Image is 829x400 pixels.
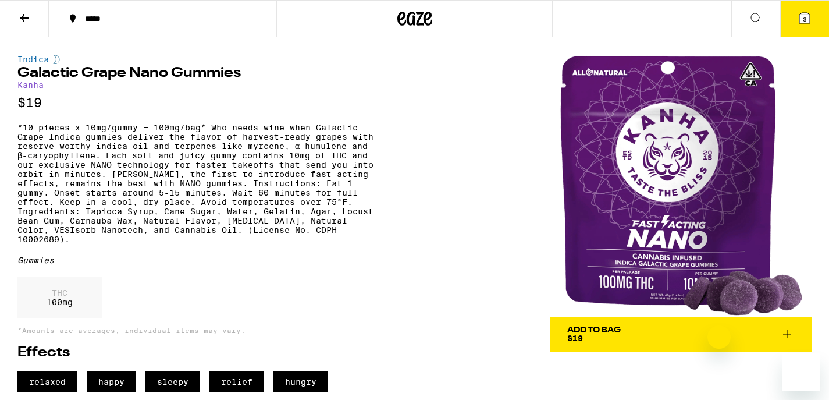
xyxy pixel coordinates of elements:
p: $19 [17,95,375,110]
p: THC [47,288,73,298]
iframe: Close message [707,325,731,349]
div: Gummies [17,256,375,265]
span: 3 [803,16,806,23]
p: *Amounts are averages, individual items may vary. [17,327,375,334]
h1: Galactic Grape Nano Gummies [17,66,375,80]
img: Kanha - Galactic Grape Nano Gummies [550,55,812,317]
div: Add To Bag [567,326,621,334]
span: happy [87,371,136,392]
h2: Effects [17,346,375,360]
span: relaxed [17,371,77,392]
button: Add To Bag$19 [550,317,812,352]
iframe: Button to launch messaging window [782,353,820,391]
img: indicaColor.svg [53,55,60,64]
span: $19 [567,334,583,343]
span: relief [209,371,264,392]
button: 3 [780,1,829,37]
div: 100 mg [17,277,102,318]
div: Indica [17,55,375,64]
p: *10 pieces x 10mg/gummy = 100mg/bag* Who needs wine when Galactic Grape Indica gummies deliver th... [17,123,375,244]
a: Kanha [17,80,44,90]
span: hungry [273,371,328,392]
span: sleepy [145,371,200,392]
